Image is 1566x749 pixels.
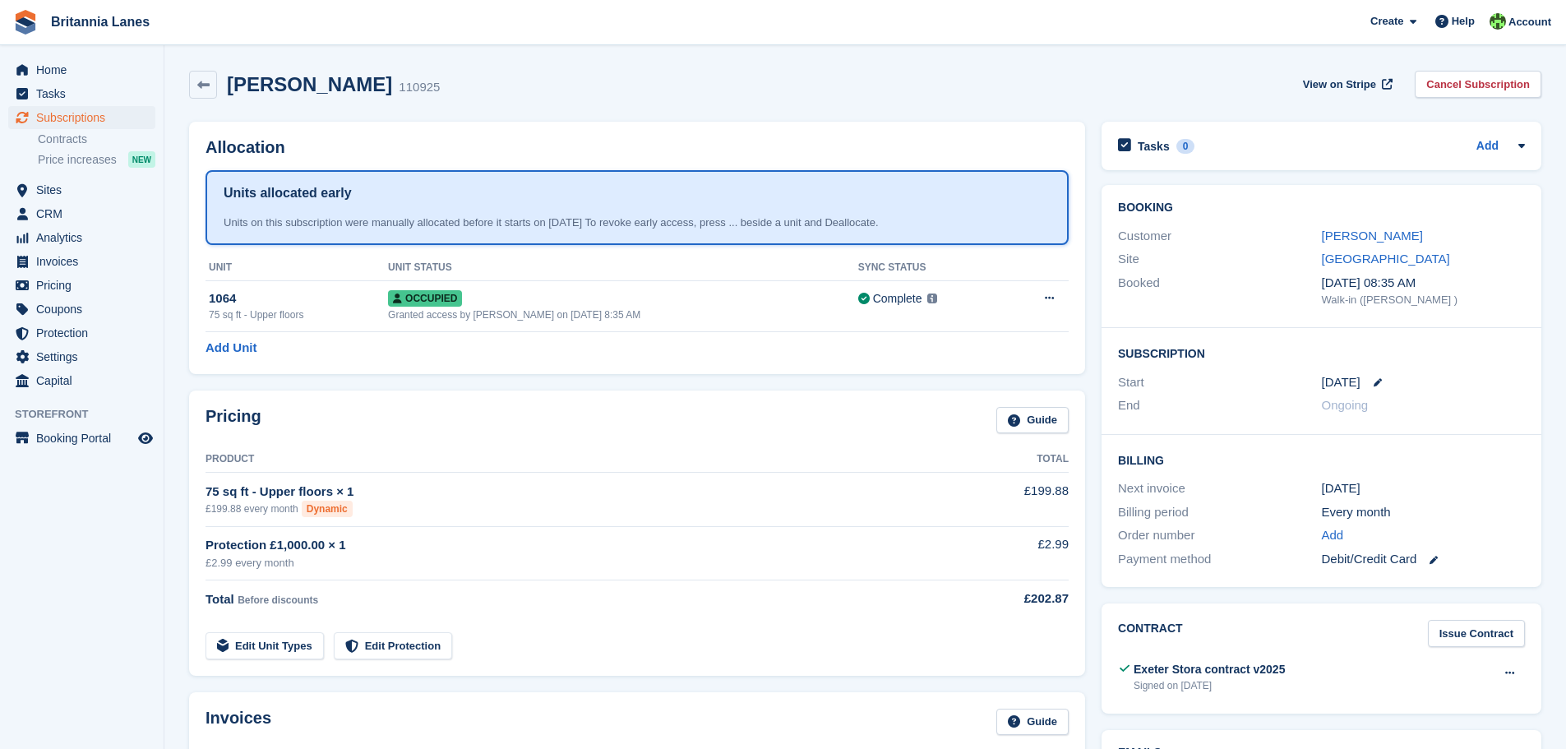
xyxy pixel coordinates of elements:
[36,274,135,297] span: Pricing
[36,82,135,105] span: Tasks
[1322,479,1525,498] div: [DATE]
[8,226,155,249] a: menu
[1322,274,1525,293] div: [DATE] 08:35 AM
[8,298,155,321] a: menu
[1322,292,1525,308] div: Walk-in ([PERSON_NAME] )
[206,339,256,358] a: Add Unit
[1118,451,1525,468] h2: Billing
[8,345,155,368] a: menu
[8,82,155,105] a: menu
[128,151,155,168] div: NEW
[206,483,936,502] div: 75 sq ft - Upper floors × 1
[36,226,135,249] span: Analytics
[1322,503,1525,522] div: Every month
[206,536,936,555] div: Protection £1,000.00 × 1
[334,632,452,659] a: Edit Protection
[224,215,1051,231] div: Units on this subscription were manually allocated before it starts on [DATE] To revoke early acc...
[1118,344,1525,361] h2: Subscription
[1476,137,1499,156] a: Add
[8,58,155,81] a: menu
[224,183,352,203] h1: Units allocated early
[8,106,155,129] a: menu
[8,274,155,297] a: menu
[1322,398,1369,412] span: Ongoing
[136,428,155,448] a: Preview store
[206,446,936,473] th: Product
[36,178,135,201] span: Sites
[1428,620,1525,647] a: Issue Contract
[227,73,392,95] h2: [PERSON_NAME]
[936,473,1069,526] td: £199.88
[206,501,936,517] div: £199.88 every month
[936,526,1069,580] td: £2.99
[8,427,155,450] a: menu
[1138,139,1170,154] h2: Tasks
[936,589,1069,608] div: £202.87
[209,289,388,308] div: 1064
[15,406,164,423] span: Storefront
[38,150,155,169] a: Price increases NEW
[936,446,1069,473] th: Total
[8,250,155,273] a: menu
[36,345,135,368] span: Settings
[1118,201,1525,215] h2: Booking
[1370,13,1403,30] span: Create
[206,632,324,659] a: Edit Unit Types
[1118,503,1321,522] div: Billing period
[1303,76,1376,93] span: View on Stripe
[36,58,135,81] span: Home
[8,178,155,201] a: menu
[36,298,135,321] span: Coupons
[44,8,156,35] a: Britannia Lanes
[388,255,858,281] th: Unit Status
[1176,139,1195,154] div: 0
[388,290,462,307] span: Occupied
[1118,396,1321,415] div: End
[209,307,388,322] div: 75 sq ft - Upper floors
[1415,71,1541,98] a: Cancel Subscription
[13,10,38,35] img: stora-icon-8386f47178a22dfd0bd8f6a31ec36ba5ce8667c1dd55bd0f319d3a0aa187defe.svg
[38,132,155,147] a: Contracts
[8,369,155,392] a: menu
[1490,13,1506,30] img: Robert Parr
[873,290,922,307] div: Complete
[206,592,234,606] span: Total
[36,202,135,225] span: CRM
[1118,274,1321,308] div: Booked
[1118,620,1183,647] h2: Contract
[1322,229,1423,243] a: [PERSON_NAME]
[206,709,271,736] h2: Invoices
[238,594,318,606] span: Before discounts
[1118,227,1321,246] div: Customer
[388,307,858,322] div: Granted access by [PERSON_NAME] on [DATE] 8:35 AM
[1322,252,1450,266] a: [GEOGRAPHIC_DATA]
[996,407,1069,434] a: Guide
[858,255,1005,281] th: Sync Status
[36,321,135,344] span: Protection
[206,407,261,434] h2: Pricing
[8,321,155,344] a: menu
[1134,661,1285,678] div: Exeter Stora contract v2025
[996,709,1069,736] a: Guide
[1134,678,1285,693] div: Signed on [DATE]
[1296,71,1396,98] a: View on Stripe
[36,427,135,450] span: Booking Portal
[206,555,936,571] div: £2.99 every month
[206,255,388,281] th: Unit
[1322,373,1360,392] time: 2025-10-01 00:00:00 UTC
[1452,13,1475,30] span: Help
[36,250,135,273] span: Invoices
[1118,550,1321,569] div: Payment method
[1322,550,1525,569] div: Debit/Credit Card
[36,106,135,129] span: Subscriptions
[206,138,1069,157] h2: Allocation
[1118,526,1321,545] div: Order number
[38,152,117,168] span: Price increases
[927,294,937,303] img: icon-info-grey-7440780725fd019a000dd9b08b2336e03edf1995a4989e88bcd33f0948082b44.svg
[1118,479,1321,498] div: Next invoice
[1508,14,1551,30] span: Account
[1118,250,1321,269] div: Site
[1322,526,1344,545] a: Add
[36,369,135,392] span: Capital
[399,78,440,97] div: 110925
